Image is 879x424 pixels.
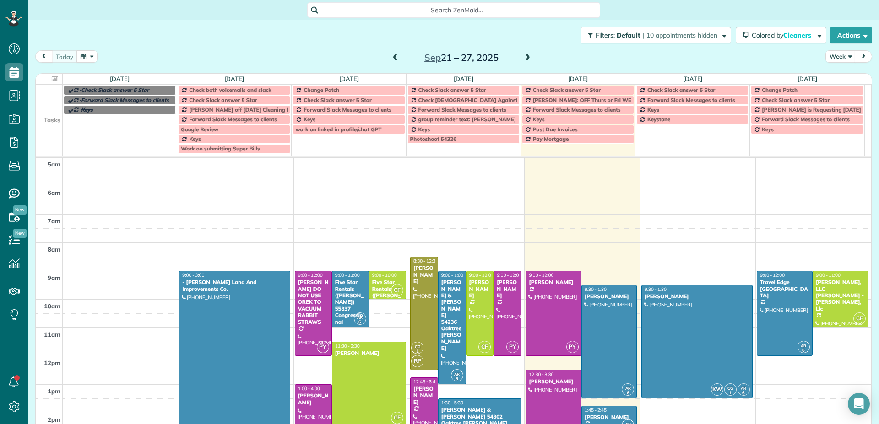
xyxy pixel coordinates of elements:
div: Open Intercom Messenger [848,393,870,415]
span: CF [391,284,403,296]
span: Change Patch [304,86,339,93]
span: 12:30 - 3:30 [529,371,553,377]
div: [PERSON_NAME] [584,414,635,420]
span: AR [741,386,746,391]
span: CF [478,341,491,353]
span: 9:00 - 12:00 [529,272,553,278]
span: Keys [81,106,93,113]
small: 6 [451,375,463,383]
a: Filters: Default | 10 appointments hidden [576,27,731,43]
span: [PERSON_NAME]: OFF Thurs or Fri WEEKLY [533,97,644,103]
div: [PERSON_NAME] [528,378,579,385]
span: Past Due Invoices [533,126,578,133]
span: Keystone [647,116,670,123]
span: Forward Slack Messages to clients [189,116,277,123]
span: CF [391,412,403,424]
span: 1:00 - 4:00 [298,386,320,392]
span: Pay Mortgage [533,135,569,142]
span: 7am [48,217,60,225]
span: 6am [48,189,60,196]
span: 1:30 - 5:30 [441,400,463,406]
small: 1 [725,389,736,397]
button: Colored byCleaners [736,27,826,43]
span: Check Slack answer 5 Star [81,86,149,93]
span: Sep [424,52,441,63]
small: 6 [798,346,809,355]
span: CF [853,312,866,325]
h2: 21 – 27, 2025 [404,53,519,63]
span: 11am [44,331,60,338]
span: 10am [44,302,60,310]
span: Default [617,31,641,39]
span: Keys [647,106,659,113]
span: Keys [304,116,315,123]
span: Check Slack answer 5 Star [189,97,257,103]
span: Cleaners [783,31,813,39]
span: Check Slack answer 5 Star [647,86,715,93]
span: 1pm [48,387,60,395]
span: PY [506,341,519,353]
span: 9:00 - 12:00 [497,272,521,278]
span: Check Slack answer 5 Star [533,86,601,93]
span: 12:45 - 3:45 [413,379,438,385]
span: AR [454,371,460,376]
a: [DATE] [683,75,703,82]
span: CG [727,386,733,391]
button: prev [35,50,53,63]
div: [PERSON_NAME] & [PERSON_NAME] 54236 Oaktree [PERSON_NAME] [441,279,463,351]
a: [DATE] [110,75,130,82]
span: Change Patch [762,86,798,93]
span: Forward Slack Messages to clients [304,106,391,113]
span: New [13,229,27,238]
span: CG [415,344,420,349]
span: KW [711,383,723,396]
span: 11:30 - 2:30 [335,343,360,349]
span: 9:30 - 1:30 [585,286,607,292]
a: [DATE] [568,75,588,82]
button: next [855,50,872,63]
span: 9:00 - 12:00 [760,272,785,278]
span: 2pm [48,416,60,423]
span: Check both voicemails and slack [189,86,271,93]
span: Google Review [181,126,218,133]
div: [PERSON_NAME] [469,279,491,299]
a: [DATE] [225,75,244,82]
button: Week [825,50,856,63]
span: Photoshoot 54326 [410,135,457,142]
span: 9:00 - 12:00 [469,272,494,278]
span: [PERSON_NAME] off [DATE] Cleaning Restaurant [189,106,315,113]
span: | 10 appointments hidden [643,31,717,39]
div: [PERSON_NAME] DO NOT USE OREK TO VACUUM RABBIT STRAWS [298,279,329,325]
div: [PERSON_NAME] [528,279,579,285]
span: RP [411,355,423,367]
button: today [52,50,77,63]
span: 9:00 - 11:00 [816,272,841,278]
span: Keys [189,135,201,142]
div: Five Star Rentals ([PERSON_NAME]) 55837 Congressional [335,279,366,325]
span: Forward Slack Messages to clients [81,97,169,103]
div: [PERSON_NAME] [496,279,519,299]
span: 8:30 - 12:30 [413,258,438,264]
span: AR [357,315,363,320]
span: Keys [418,126,430,133]
span: AR [801,343,806,348]
small: 1 [412,347,423,356]
small: 6 [622,389,634,397]
span: 9:00 - 11:00 [335,272,360,278]
a: [DATE] [339,75,359,82]
span: AR [625,386,631,391]
div: Travel Edge [GEOGRAPHIC_DATA] [760,279,810,299]
span: Forward Slack Messages to clients [418,106,506,113]
span: 1:45 - 2:45 [585,407,607,413]
span: 5am [48,161,60,168]
div: [PERSON_NAME], LLC [PERSON_NAME] - [PERSON_NAME], Llc [815,279,866,312]
small: 6 [738,389,749,397]
small: 6 [354,318,366,327]
button: Filters: Default | 10 appointments hidden [581,27,731,43]
div: [PERSON_NAME] [584,293,635,300]
a: [DATE] [454,75,473,82]
span: group reminder text: [PERSON_NAME] [418,116,516,123]
span: Forward Slack Messages to clients [533,106,621,113]
span: PY [566,341,579,353]
a: [DATE] [798,75,817,82]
